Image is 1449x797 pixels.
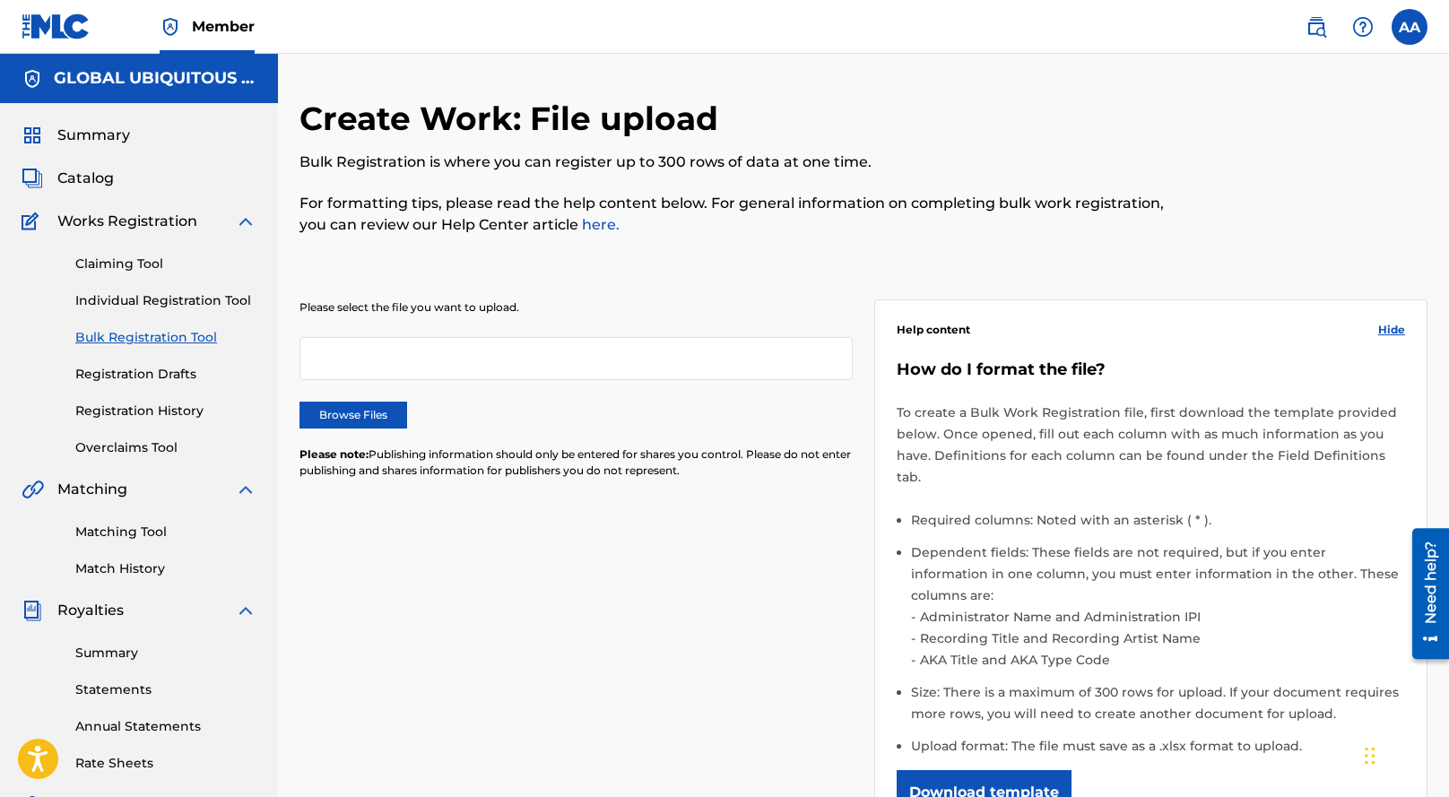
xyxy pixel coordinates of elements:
iframe: Resource Center [1399,522,1449,666]
div: User Menu [1392,9,1427,45]
a: Public Search [1298,9,1334,45]
h2: Create Work: File upload [299,99,727,139]
div: Help [1345,9,1381,45]
a: Matching Tool [75,523,256,541]
a: Individual Registration Tool [75,291,256,310]
label: Browse Files [299,402,407,429]
li: Upload format: The file must save as a .xlsx format to upload. [911,735,1405,757]
img: Catalog [22,168,43,189]
a: CatalogCatalog [22,168,114,189]
li: Recording Title and Recording Artist Name [915,628,1405,649]
a: Registration History [75,402,256,420]
img: Accounts [22,68,43,90]
h5: GLOBAL UBIQUITOUS PUBLISHING [54,68,256,89]
a: Match History [75,559,256,578]
a: here. [578,216,620,233]
li: Dependent fields: These fields are not required, but if you enter information in one column, you ... [911,541,1405,681]
p: For formatting tips, please read the help content below. For general information on completing bu... [299,193,1168,236]
img: Summary [22,125,43,146]
span: Hide [1378,322,1405,338]
a: Claiming Tool [75,255,256,273]
img: Matching [22,479,44,500]
a: Rate Sheets [75,754,256,773]
a: Registration Drafts [75,365,256,384]
img: expand [235,600,256,621]
p: Please select the file you want to upload. [299,299,853,316]
li: Administrator Name and Administration IPI [915,606,1405,628]
p: To create a Bulk Work Registration file, first download the template provided below. Once opened,... [897,402,1405,488]
span: Summary [57,125,130,146]
span: Help content [897,322,970,338]
img: MLC Logo [22,13,91,39]
span: Please note: [299,447,369,461]
img: help [1352,16,1374,38]
span: Catalog [57,168,114,189]
p: Bulk Registration is where you can register up to 300 rows of data at one time. [299,152,1168,173]
img: Works Registration [22,211,45,232]
a: SummarySummary [22,125,130,146]
span: Royalties [57,600,124,621]
li: Size: There is a maximum of 300 rows for upload. If your document requires more rows, you will ne... [911,681,1405,735]
a: Annual Statements [75,717,256,736]
img: expand [235,479,256,500]
img: Royalties [22,600,43,621]
p: Publishing information should only be entered for shares you control. Please do not enter publish... [299,446,853,479]
a: Statements [75,680,256,699]
span: Works Registration [57,211,197,232]
img: search [1306,16,1327,38]
img: expand [235,211,256,232]
iframe: Chat Widget [1359,711,1449,797]
a: Summary [75,644,256,663]
a: Bulk Registration Tool [75,328,256,347]
span: Matching [57,479,127,500]
span: Member [192,16,255,37]
a: Overclaims Tool [75,438,256,457]
li: AKA Title and AKA Type Code [915,649,1405,671]
h5: How do I format the file? [897,360,1405,380]
img: Top Rightsholder [160,16,181,38]
li: Required columns: Noted with an asterisk ( * ). [911,509,1405,541]
div: Drag [1365,729,1375,783]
